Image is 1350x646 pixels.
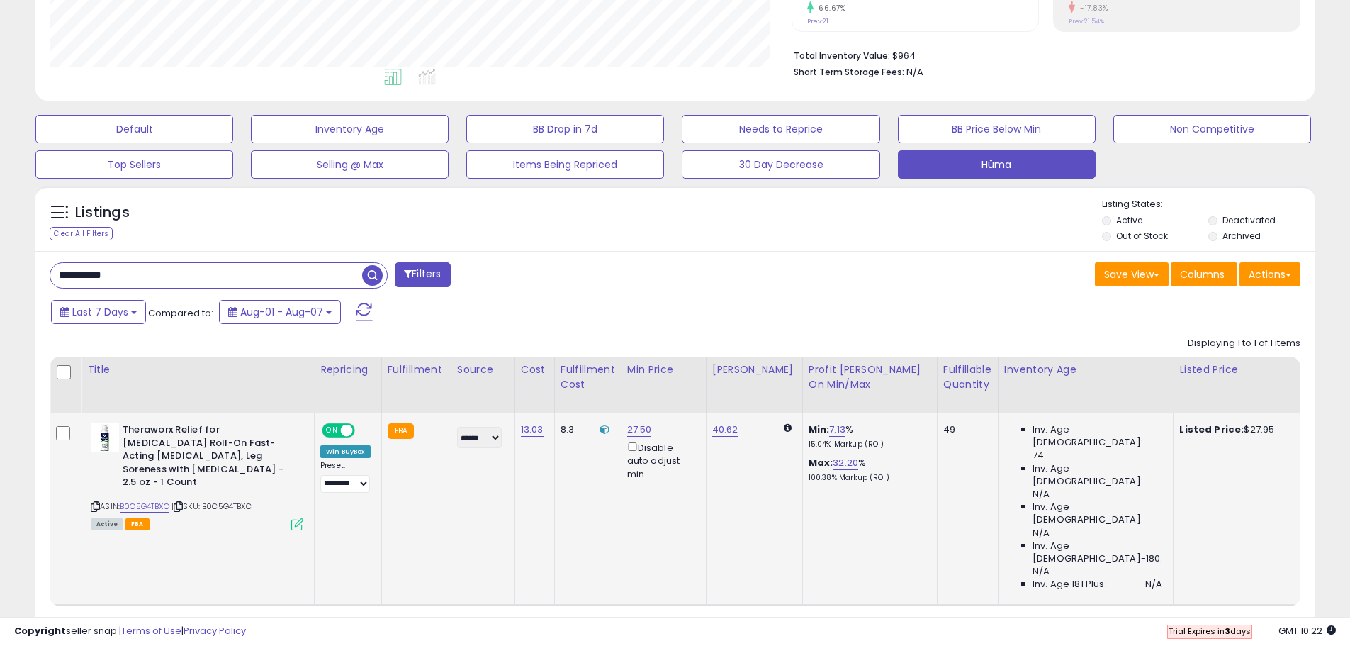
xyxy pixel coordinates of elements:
button: Default [35,115,233,143]
p: Listing States: [1102,198,1315,211]
th: CSV column name: cust_attr_1_Source [451,357,514,413]
button: Actions [1239,262,1300,286]
span: 74 [1033,449,1044,462]
button: BB Drop in 7d [466,115,664,143]
div: Title [87,362,308,377]
a: 40.62 [712,423,738,437]
span: Trial Expires in days [1169,625,1251,637]
button: BB Price Below Min [898,115,1096,143]
li: $964 [794,46,1290,63]
div: Clear All Filters [50,227,113,240]
b: Listed Price: [1179,423,1244,436]
span: Inv. Age [DEMOGRAPHIC_DATA]: [1033,462,1162,488]
span: Inv. Age [DEMOGRAPHIC_DATA]-180: [1033,540,1162,565]
button: Last 7 Days [51,300,146,324]
div: Inventory Age [1004,362,1167,377]
small: Prev: 21.54% [1069,17,1104,26]
b: Theraworx Relief for [MEDICAL_DATA] Roll-On Fast-Acting [MEDICAL_DATA], Leg Soreness with [MEDICA... [123,423,295,493]
div: [PERSON_NAME] [712,362,797,377]
span: N/A [1033,527,1050,540]
p: 100.38% Markup (ROI) [809,473,926,483]
div: Fulfillment Cost [561,362,615,392]
span: OFF [353,425,376,437]
a: 13.03 [521,423,544,437]
button: Save View [1095,262,1169,286]
span: Last 7 Days [72,305,128,319]
b: Min: [809,423,830,436]
div: Source [457,362,509,377]
span: | SKU: B0C5G4TBXC [171,501,252,512]
div: Fulfillable Quantity [943,362,992,392]
small: -17.83% [1075,3,1108,13]
th: The percentage added to the cost of goods (COGS) that forms the calculator for Min & Max prices. [802,357,937,413]
div: Repricing [320,362,376,377]
span: Inv. Age 181 Plus: [1033,578,1107,591]
div: Win BuyBox [320,445,371,458]
small: Prev: 21 [807,17,828,26]
div: 49 [943,423,987,436]
div: Preset: [320,461,371,493]
span: N/A [906,65,923,79]
div: Listed Price [1179,362,1302,377]
span: Inv. Age [DEMOGRAPHIC_DATA]: [1033,423,1162,449]
div: % [809,423,926,450]
button: 30 Day Decrease [682,150,879,179]
a: Privacy Policy [184,624,246,637]
button: Hüma [898,150,1096,179]
button: Selling @ Max [251,150,449,179]
span: Aug-01 - Aug-07 [240,305,323,319]
div: Disable auto adjust min [627,440,695,481]
b: 3 [1225,625,1230,637]
span: 2025-08-15 10:22 GMT [1278,624,1336,637]
button: Non Competitive [1113,115,1311,143]
div: Profit [PERSON_NAME] on Min/Max [809,362,931,392]
b: Short Term Storage Fees: [794,66,904,78]
small: FBA [388,423,414,439]
strong: Copyright [14,624,66,637]
a: B0C5G4TBXC [120,501,169,513]
p: 15.04% Markup (ROI) [809,440,926,450]
b: Total Inventory Value: [794,50,890,62]
label: Deactivated [1222,214,1276,226]
div: ASIN: [91,423,303,528]
button: Top Sellers [35,150,233,179]
span: ON [323,425,341,437]
span: N/A [1033,488,1050,501]
span: Columns [1180,267,1225,282]
span: Inv. Age [DEMOGRAPHIC_DATA]: [1033,501,1162,526]
button: Inventory Age [251,115,449,143]
span: N/A [1145,578,1162,591]
button: Items Being Repriced [466,150,664,179]
a: 32.20 [833,456,858,470]
span: All listings currently available for purchase on Amazon [91,518,123,530]
div: Fulfillment [388,362,445,377]
label: Archived [1222,230,1261,242]
div: Cost [521,362,549,377]
b: Max: [809,456,833,469]
a: 7.13 [829,423,845,437]
div: seller snap | | [14,625,246,638]
a: 27.50 [627,423,652,437]
div: Min Price [627,362,700,377]
button: Aug-01 - Aug-07 [219,300,341,324]
span: FBA [125,518,150,530]
button: Filters [395,262,450,287]
button: Needs to Reprice [682,115,879,143]
span: N/A [1033,565,1050,578]
div: Displaying 1 to 1 of 1 items [1188,337,1300,350]
div: $27.95 [1179,423,1297,436]
label: Active [1116,214,1142,226]
small: 66.67% [814,3,845,13]
h5: Listings [75,203,130,223]
div: % [809,457,926,483]
img: 41-8xgJuC3L._SL40_.jpg [91,423,119,452]
label: Out of Stock [1116,230,1168,242]
button: Columns [1171,262,1237,286]
a: Terms of Use [121,624,181,637]
div: 8.3 [561,423,610,436]
span: Compared to: [148,306,213,320]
